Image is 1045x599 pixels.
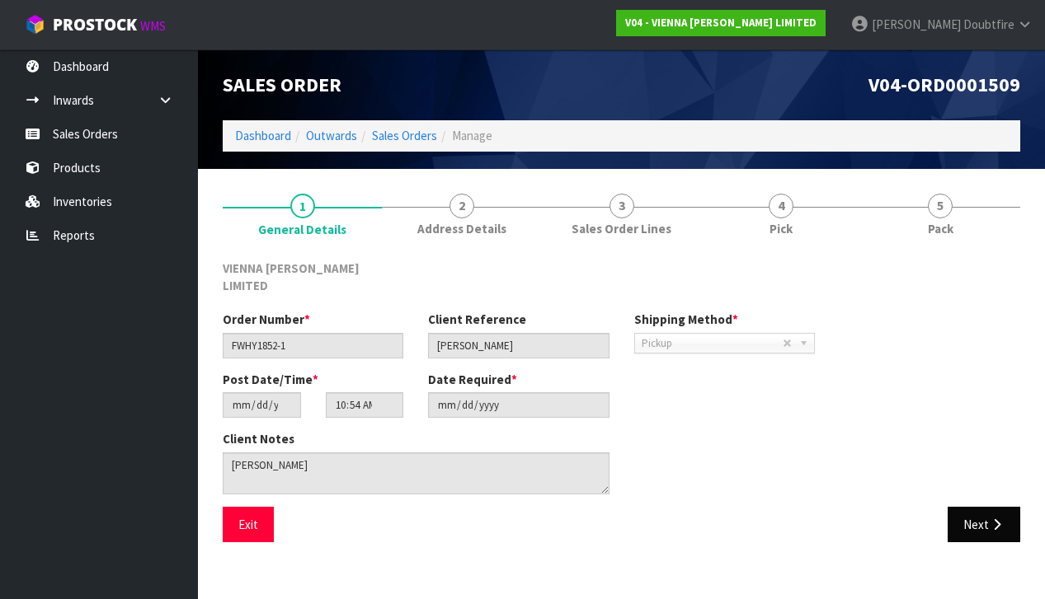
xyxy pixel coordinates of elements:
button: Exit [223,507,274,542]
span: VIENNA [PERSON_NAME] LIMITED [223,260,360,293]
span: Sales Order [223,72,341,97]
label: Client Notes [223,430,294,447]
input: Order Number [223,333,403,358]
img: cube-alt.png [25,14,45,35]
label: Date Required [428,371,517,388]
label: Client Reference [428,311,526,328]
span: 2 [450,194,474,218]
span: Sales Order Lines [572,220,671,237]
label: Post Date/Time [223,371,318,388]
span: ProStock [53,14,137,35]
span: General Details [223,247,1020,555]
span: Pick [770,220,793,237]
small: WMS [140,18,166,34]
span: [PERSON_NAME] [872,16,961,32]
span: 4 [769,194,793,218]
strong: V04 - VIENNA [PERSON_NAME] LIMITED [625,16,817,30]
label: Order Number [223,311,310,328]
span: Pickup [642,334,783,353]
a: Sales Orders [372,128,437,143]
span: Manage [452,128,492,143]
span: V04-ORD0001509 [868,72,1020,97]
input: Client Reference [428,333,609,358]
button: Next [948,507,1020,542]
span: 5 [928,194,953,218]
span: Pack [928,220,953,237]
span: Doubtfire [963,16,1014,32]
a: Outwards [306,128,357,143]
span: 1 [290,194,315,218]
label: Shipping Method [634,311,738,328]
span: 3 [610,194,634,218]
span: General Details [258,221,346,238]
a: Dashboard [235,128,291,143]
span: Address Details [417,220,506,237]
